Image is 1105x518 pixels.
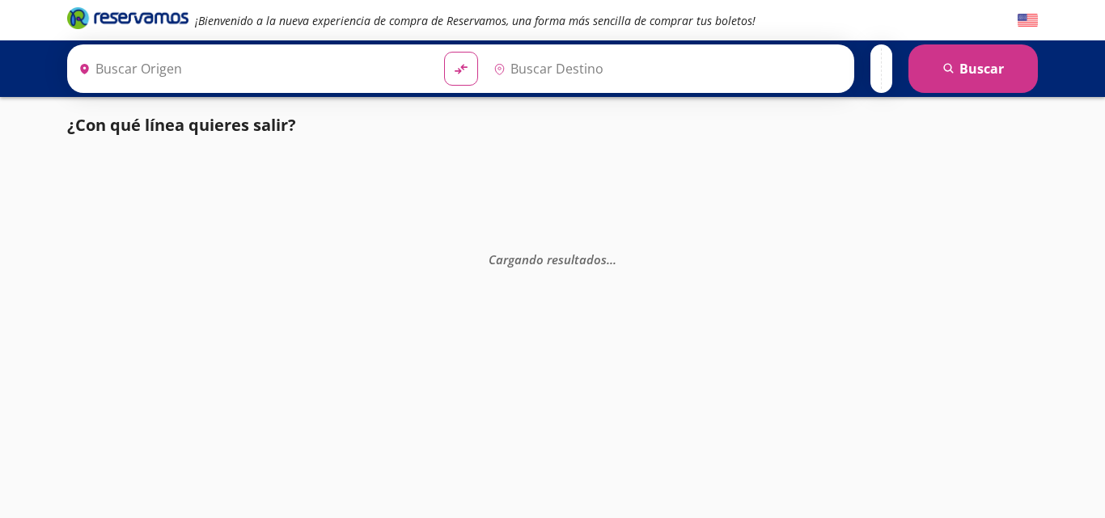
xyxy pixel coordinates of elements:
[1018,11,1038,31] button: English
[67,6,188,35] a: Brand Logo
[67,113,296,137] p: ¿Con qué línea quieres salir?
[489,251,616,267] em: Cargando resultados
[72,48,431,89] input: Buscar Origen
[613,251,616,267] span: .
[195,13,756,28] em: ¡Bienvenido a la nueva experiencia de compra de Reservamos, una forma más sencilla de comprar tus...
[610,251,613,267] span: .
[487,48,846,89] input: Buscar Destino
[67,6,188,30] i: Brand Logo
[607,251,610,267] span: .
[908,44,1038,93] button: Buscar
